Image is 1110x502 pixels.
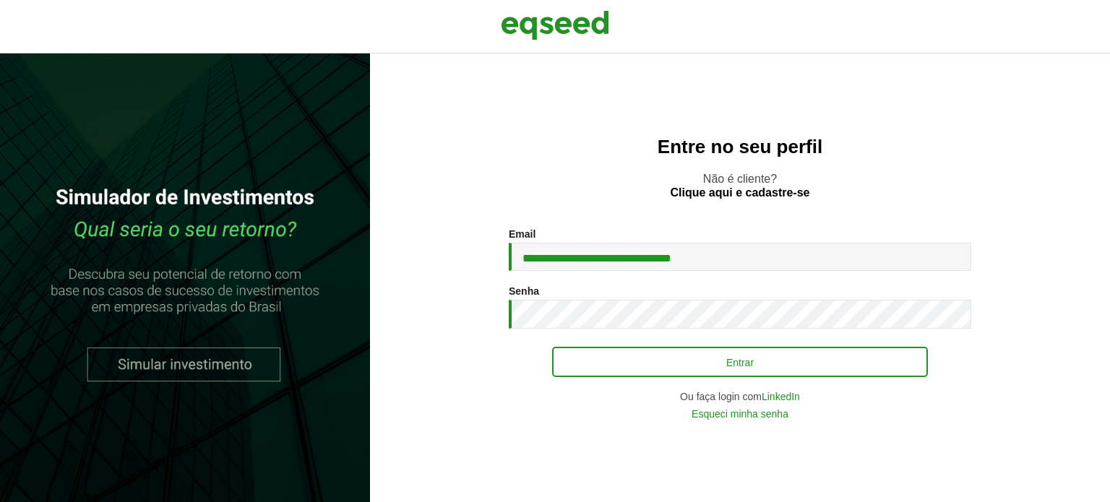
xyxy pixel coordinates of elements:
label: Email [509,229,535,239]
img: EqSeed Logo [501,7,609,43]
p: Não é cliente? [399,172,1081,199]
a: Esqueci minha senha [692,409,788,419]
div: Ou faça login com [509,391,971,402]
button: Entrar [552,347,928,377]
h2: Entre no seu perfil [399,137,1081,157]
label: Senha [509,286,539,296]
a: LinkedIn [762,391,800,402]
a: Clique aqui e cadastre-se [671,187,810,199]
